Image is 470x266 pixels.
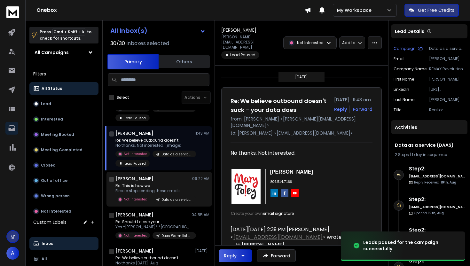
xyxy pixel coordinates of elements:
[429,87,465,92] p: [URL][DOMAIN_NAME]
[126,40,169,47] h3: Inboxes selected
[33,219,67,225] h3: Custom Labels
[36,6,305,14] h1: Onebox
[41,209,71,214] p: Not Interested
[429,66,465,72] p: REMAX Revolution - [GEOGRAPHIC_DATA][US_STATE]
[334,106,347,113] button: Reply
[337,7,374,13] p: My Workspace
[429,77,465,82] p: [PERSON_NAME]
[395,152,409,157] span: 2 Steps
[29,159,98,172] button: Closed
[41,163,56,168] p: Closed
[429,107,465,113] p: Realtor
[291,189,299,197] img: youtube
[221,51,259,59] span: Lead Paused
[40,29,91,42] p: Press to check for shortcuts.
[124,161,146,166] p: Lead Paused
[6,6,19,18] img: logo
[412,152,447,157] span: 1 day in sequence
[270,180,292,184] span: 804.514.7166
[353,106,372,113] div: Forward
[236,241,367,249] div: Hi [PERSON_NAME],
[29,98,98,110] button: Lead
[115,248,153,254] h1: [PERSON_NAME]
[124,233,147,238] p: Not Interested
[41,132,74,137] p: Meeting Booked
[115,219,192,224] p: Re: Should I close your
[29,113,98,126] button: Interested
[161,197,192,202] p: Data as a service (DAAS)
[42,256,47,262] p: All
[221,27,256,33] h1: [PERSON_NAME]
[231,211,294,216] a: Create your ownemail signature
[42,241,53,246] p: Inbox
[42,86,62,91] p: All Status
[195,248,209,254] p: [DATE]
[115,183,192,188] p: Re: This is how we
[395,28,424,35] p: Lead Details
[394,46,416,51] p: Campaign
[231,130,372,136] p: to: [PERSON_NAME] <[EMAIL_ADDRESS][DOMAIN_NAME]>
[35,49,69,56] h1: All Campaigns
[192,176,209,181] p: 09:22 AM
[231,226,367,241] div: [DATE][DATE] 2:39 PM [PERSON_NAME] < > wrote:
[192,212,209,217] p: 04:55 AM
[391,120,467,134] div: Activities
[429,56,465,61] p: [PERSON_NAME][EMAIL_ADDRESS][DOMAIN_NAME]
[394,77,414,82] p: First Name
[115,130,153,137] h1: [PERSON_NAME]
[107,54,159,69] button: Primary
[29,46,98,59] button: All Campaigns
[41,117,63,122] p: Interested
[29,82,98,95] button: All Status
[363,239,457,252] div: Leads paused for the campaign successfully
[29,69,98,78] h3: Filters
[270,169,313,175] span: [PERSON_NAME]
[41,193,70,199] p: Wrong person
[161,152,192,157] p: Data as a service (DAAS)
[263,211,294,216] span: email signature
[29,205,98,218] button: Not Interested
[394,97,414,102] p: Last Name
[394,107,401,113] p: title
[257,249,296,262] button: Forward
[409,165,465,173] h6: Step 2 :
[231,97,330,114] h1: Re: We believe outbound doesn't suck – your data does
[418,7,454,13] p: Get Free Credits
[334,97,372,103] p: [DATE] : 11:43 am
[409,174,465,179] h6: [EMAIL_ADDRESS][DOMAIN_NAME]
[124,152,147,156] p: Not Interested
[41,178,67,183] p: Out of office
[29,237,98,250] button: Inbox
[117,95,129,100] label: Select
[52,28,85,35] span: Cmd + Shift + k
[404,4,459,17] button: Get Free Credits
[428,211,444,215] span: 19th, Aug
[231,116,372,129] p: from: [PERSON_NAME] <[PERSON_NAME][EMAIL_ADDRESS][DOMAIN_NAME]>
[231,169,261,204] img: photo
[194,131,209,136] p: 11:43 AM
[394,56,404,61] p: Email
[394,66,427,72] p: Company Name
[441,180,456,185] span: 19th, Aug
[297,40,324,45] p: Not Interested
[41,147,82,153] p: Meeting Completed
[219,249,252,262] button: Reply
[395,152,464,157] div: |
[115,138,192,143] p: Re: We believe outbound doesn't
[394,87,409,92] p: linkedin
[115,143,192,148] p: No thanks. Not interested. [image:
[29,253,98,265] button: All
[29,174,98,187] button: Out of office
[221,35,279,50] p: [PERSON_NAME][EMAIL_ADDRESS][DOMAIN_NAME]
[115,212,153,218] h1: [PERSON_NAME]
[115,176,153,182] h1: [PERSON_NAME]
[233,233,323,241] a: [EMAIL_ADDRESS][DOMAIN_NAME]
[6,247,19,260] button: A
[295,74,308,80] p: [DATE]
[414,180,456,185] p: Reply Received
[110,40,125,47] span: 30 / 30
[270,189,278,197] img: linkedin
[409,205,465,209] h6: [EMAIL_ADDRESS][DOMAIN_NAME]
